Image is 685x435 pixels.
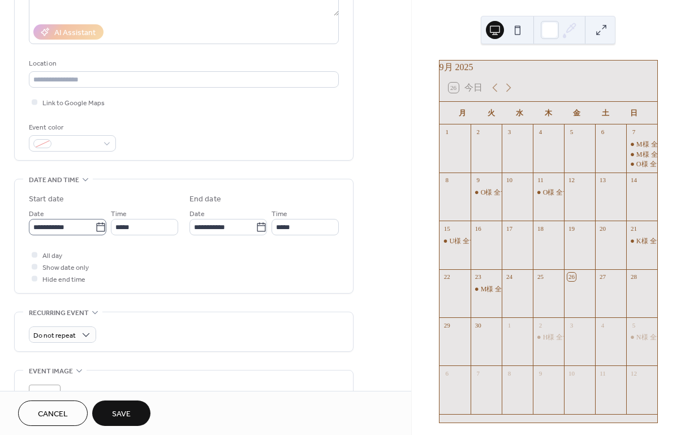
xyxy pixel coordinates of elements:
[92,400,150,426] button: Save
[443,176,451,184] div: 8
[29,122,114,133] div: Event color
[477,102,505,124] div: 火
[598,321,607,329] div: 4
[630,128,638,136] div: 7
[630,273,638,281] div: 28
[567,176,576,184] div: 12
[29,193,64,205] div: Start date
[536,369,545,377] div: 9
[630,321,638,329] div: 5
[443,224,451,232] div: 15
[567,321,576,329] div: 3
[505,369,514,377] div: 8
[598,176,607,184] div: 13
[29,307,89,319] span: Recurring event
[481,285,536,294] div: M様 全サイズ試着
[563,102,591,124] div: 金
[533,188,564,197] div: O様 全サイズ予約
[598,224,607,232] div: 20
[536,321,545,329] div: 2
[536,176,545,184] div: 11
[630,176,638,184] div: 14
[620,102,648,124] div: 日
[474,321,482,329] div: 30
[506,102,534,124] div: 水
[189,208,205,220] span: Date
[272,208,287,220] span: Time
[449,102,477,124] div: 月
[626,140,657,149] div: M様 全サイズ予約
[42,97,105,109] span: Link to Google Maps
[567,273,576,281] div: 26
[598,369,607,377] div: 11
[111,208,127,220] span: Time
[443,369,451,377] div: 6
[29,174,79,186] span: Date and time
[543,188,597,197] div: O様 全サイズ予約
[29,365,73,377] span: Event image
[536,273,545,281] div: 25
[33,329,76,342] span: Do not repeat
[533,333,564,342] div: H様 全サイズ予約
[474,176,482,184] div: 9
[598,128,607,136] div: 6
[626,236,657,246] div: K様 全サイズ予約
[630,224,638,232] div: 21
[505,176,514,184] div: 10
[474,369,482,377] div: 7
[29,385,61,416] div: ;
[536,224,545,232] div: 18
[505,273,514,281] div: 24
[567,224,576,232] div: 19
[443,128,451,136] div: 1
[481,188,537,197] div: O様 全サイズ 予約
[626,333,657,342] div: N様 全サイズ試着
[505,321,514,329] div: 1
[443,273,451,281] div: 22
[598,273,607,281] div: 27
[474,273,482,281] div: 23
[18,400,88,426] button: Cancel
[29,208,44,220] span: Date
[440,61,657,74] div: 9月 2025
[626,160,657,169] div: O様 全サイズ予約
[505,128,514,136] div: 3
[38,408,68,420] span: Cancel
[630,369,638,377] div: 12
[626,150,657,160] div: M様 全サイズ予約
[505,224,514,232] div: 17
[440,236,471,246] div: U様 全サイズ予約
[42,262,89,274] span: Show date only
[474,224,482,232] div: 16
[189,193,221,205] div: End date
[536,128,545,136] div: 4
[567,128,576,136] div: 5
[450,236,504,246] div: U様 全サイズ予約
[29,58,337,70] div: Location
[534,102,562,124] div: 木
[112,408,131,420] span: Save
[471,285,502,294] div: M様 全サイズ試着
[443,321,451,329] div: 29
[591,102,619,124] div: 土
[471,188,502,197] div: O様 全サイズ 予約
[42,250,62,262] span: All day
[42,274,85,286] span: Hide end time
[543,333,597,342] div: H様 全サイズ予約
[474,128,482,136] div: 2
[567,369,576,377] div: 10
